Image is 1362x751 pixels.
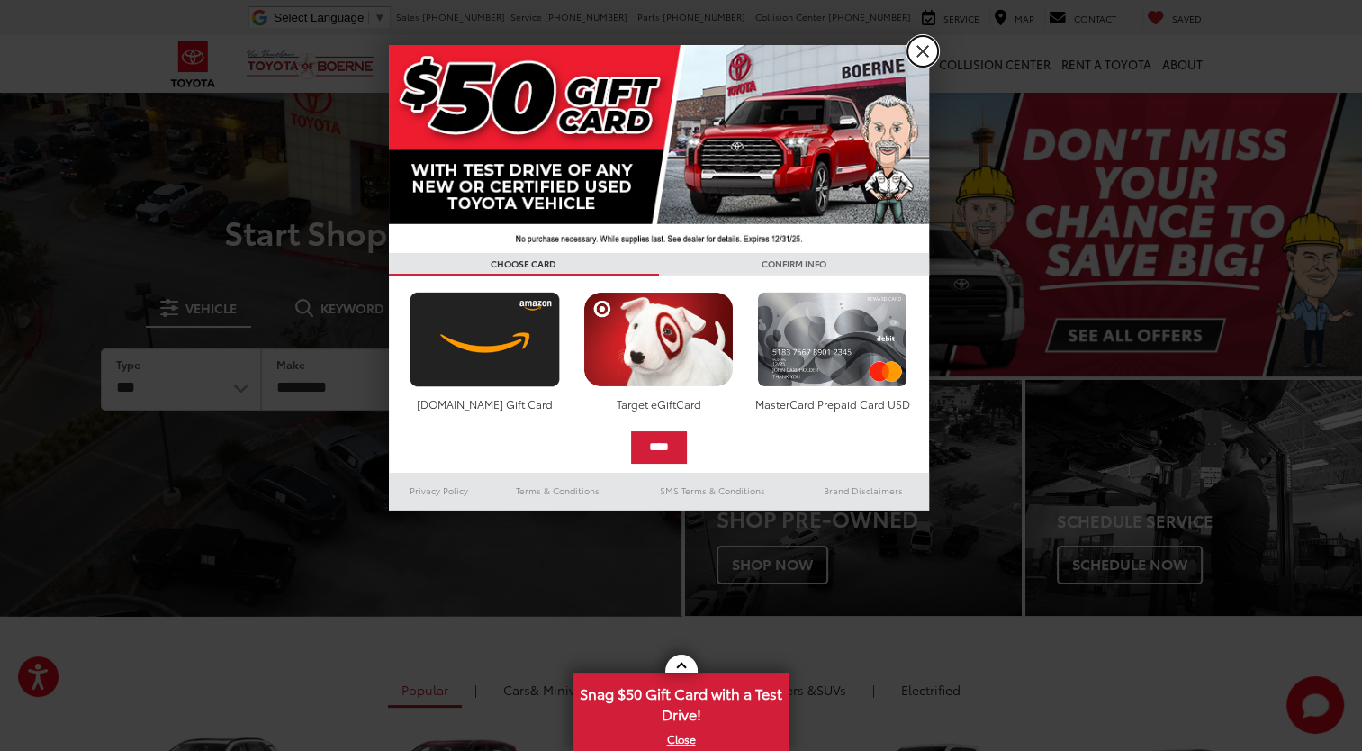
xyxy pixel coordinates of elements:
a: Terms & Conditions [489,480,627,502]
img: 42635_top_851395.jpg [389,45,929,253]
img: amazoncard.png [405,292,564,387]
img: mastercard.png [753,292,912,387]
div: [DOMAIN_NAME] Gift Card [405,396,564,412]
img: targetcard.png [579,292,738,387]
a: SMS Terms & Conditions [627,480,798,502]
a: Brand Disclaimers [798,480,929,502]
h3: CONFIRM INFO [659,253,929,276]
a: Privacy Policy [389,480,490,502]
div: Target eGiftCard [579,396,738,412]
h3: CHOOSE CARD [389,253,659,276]
span: Snag $50 Gift Card with a Test Drive! [575,674,788,729]
div: MasterCard Prepaid Card USD [753,396,912,412]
